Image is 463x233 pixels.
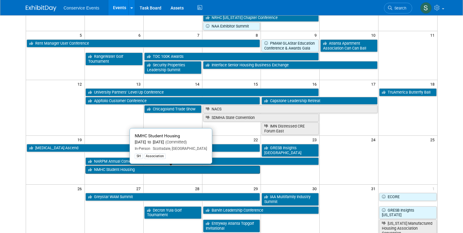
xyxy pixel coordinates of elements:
[379,206,436,219] a: GRESB Insights [US_STATE]
[144,61,201,74] a: Security Properties Leadership Summit
[135,153,143,159] div: SH
[203,14,319,22] a: NRHC [US_STATE] Chapter Conference
[27,39,260,47] a: Rent Manager User Conference
[312,80,319,88] span: 16
[432,185,437,192] span: 1
[77,80,85,88] span: 12
[203,105,378,113] a: NACS
[136,80,143,88] span: 13
[255,31,261,39] span: 8
[27,144,260,152] a: [MEDICAL_DATA] Ascend
[135,146,150,151] span: In-Person
[253,185,261,192] span: 29
[77,136,85,143] span: 19
[262,122,319,135] a: IMN Distressed CRE Forum East
[430,136,437,143] span: 25
[144,153,166,159] div: Association
[85,88,319,96] a: University Partners’ Level Up Conference
[371,185,378,192] span: 31
[194,80,202,88] span: 14
[262,193,319,205] a: IAA Multifamily Industry Summit
[420,2,432,14] img: Savannah Doctor
[379,193,436,201] a: ECORE
[392,6,406,10] span: Search
[203,61,378,69] a: Interface Senior Housing Business Exchange
[135,133,180,138] span: NMHC Student Housing
[85,166,260,174] a: NMHC Student Housing
[64,6,100,10] span: Conservice Events
[85,193,260,201] a: Greystar WAM Summit
[371,80,378,88] span: 17
[203,114,319,122] a: SDMHA State Convention
[312,136,319,143] span: 23
[430,31,437,39] span: 11
[371,136,378,143] span: 24
[379,88,436,96] a: TruAmerica Butterfly Ball
[314,31,319,39] span: 9
[194,185,202,192] span: 28
[197,31,202,39] span: 7
[262,39,319,52] a: PMAM GLAStar Education Conference & Awards Gala
[77,185,85,192] span: 26
[203,22,260,30] a: NAA Exhibitor Summit
[371,31,378,39] span: 10
[253,80,261,88] span: 15
[85,157,319,165] a: NARPM Annual Convention
[384,3,412,13] a: Search
[253,136,261,143] span: 22
[262,144,319,157] a: GRESB Insights [GEOGRAPHIC_DATA]
[144,206,201,219] a: Decron Yula Golf Tournament
[320,39,378,52] a: Atlanta Apartment Association Can Can Ball
[203,206,319,214] a: Barvin Leadership Conference
[26,5,56,11] img: ExhibitDay
[144,53,319,61] a: TDC 100K Awards
[312,185,319,192] span: 30
[203,220,260,232] a: Entryway Atlanta Topgolf Invitational
[150,146,207,151] span: Scottsdale, [GEOGRAPHIC_DATA]
[138,31,143,39] span: 6
[85,97,260,105] a: Appfolio Customer Conference
[79,31,85,39] span: 5
[262,97,378,105] a: Capstone Leadership Retreat
[85,53,143,65] a: RangeWater Golf Tournament
[430,80,437,88] span: 18
[136,185,143,192] span: 27
[164,140,187,144] span: (Committed)
[144,105,201,113] a: Chicagoland Trade Show
[135,140,207,145] div: [DATE] to [DATE]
